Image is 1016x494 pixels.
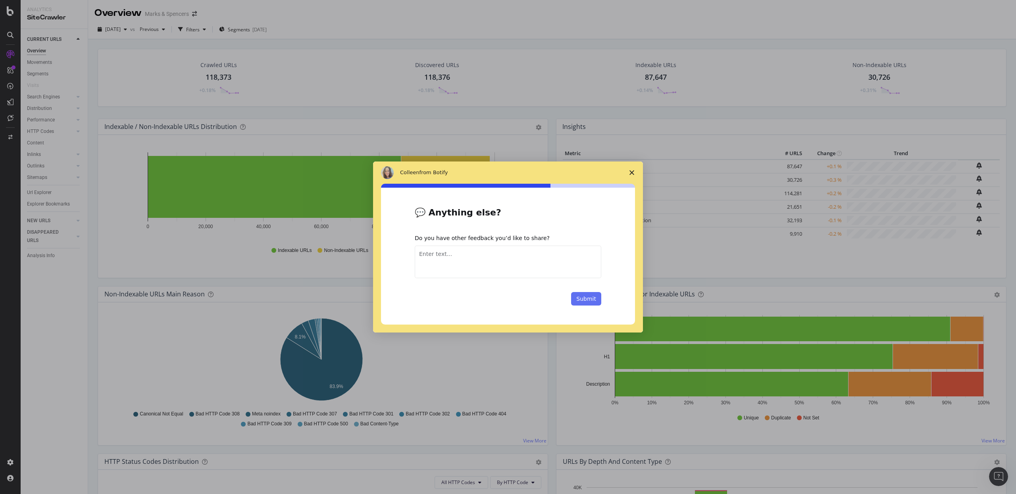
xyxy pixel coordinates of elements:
textarea: Enter text... [415,246,601,278]
span: from Botify [419,169,448,175]
div: Do you have other feedback you’d like to share? [415,235,589,242]
span: Close survey [621,161,643,184]
button: Submit [571,292,601,306]
h2: 💬 Anything else? [415,207,601,223]
span: Colleen [400,169,419,175]
img: Profile image for Colleen [381,166,394,179]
